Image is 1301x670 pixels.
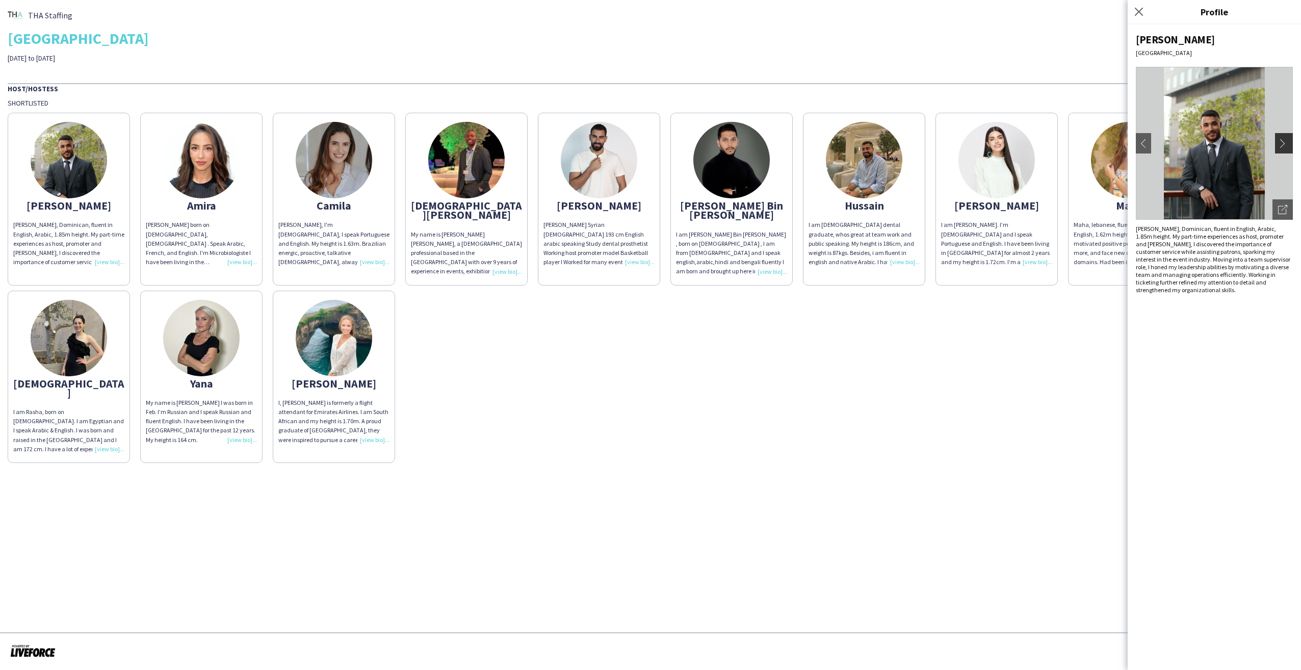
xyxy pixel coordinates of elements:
[543,220,655,267] div: [PERSON_NAME] Syrian [DEMOGRAPHIC_DATA] 193 cm English arabic speaking Study dental prosthetist W...
[1074,220,1185,267] div: Maha, lebanese, fluent in Arabic and English, 1.62m height. I am a well motivated positive person...
[543,201,655,210] div: [PERSON_NAME]
[10,643,56,658] img: Powered by Liveforce
[296,122,372,198] img: thumb-6246947601a70.jpeg
[809,220,920,267] div: I am [DEMOGRAPHIC_DATA] dental graduate, whos great at team work and public speaking. My height i...
[13,379,124,397] div: [DEMOGRAPHIC_DATA]
[296,300,372,376] img: thumb-60e3c9de-598c-4ab6-9d5b-c36edb721066.jpg
[809,201,920,210] div: Hussain
[941,201,1052,210] div: [PERSON_NAME]
[826,122,902,198] img: thumb-66f50a601efff.jpeg
[13,201,124,210] div: [PERSON_NAME]
[411,230,522,276] div: My name is [PERSON_NAME] [PERSON_NAME], a [DEMOGRAPHIC_DATA] professional based in the [GEOGRAPHI...
[1074,201,1185,210] div: Maha
[428,122,505,198] img: thumb-03812aac-1a8d-4b94-a49e-23dd17b0c0b4.jpg
[676,201,787,219] div: [PERSON_NAME] Bin [PERSON_NAME]
[28,11,72,20] span: THA Staffing
[31,122,107,198] img: thumb-3b4bedbe-2bfe-446a-a964-4b882512f058.jpg
[146,379,257,388] div: Yana
[8,83,1293,93] div: Host/Hostess
[941,220,1052,267] div: I am [PERSON_NAME]. I’m [DEMOGRAPHIC_DATA] and I speak Portuguese and English. I have been living...
[31,300,107,376] img: thumb-07583f41-6c61-40be-ad5d-507eb0e7a047.png
[163,122,240,198] img: thumb-6582a0cdb5742.jpeg
[1091,122,1167,198] img: thumb-67d73f9e1acf2.jpeg
[958,122,1035,198] img: thumb-6891fe4fabf94.jpeg
[1136,225,1293,294] div: [PERSON_NAME], Dominican, fluent in English, Arabic, 1.85m height. My part-time experiences as ho...
[1272,199,1293,220] div: Open photos pop-in
[278,379,389,388] div: [PERSON_NAME]
[1128,5,1301,18] h3: Profile
[278,398,389,445] div: I, [PERSON_NAME] is formerly a flight attendant for Emirates Airlines. I am South African and my ...
[163,300,240,376] img: thumb-6581774468806.jpeg
[1136,33,1293,46] div: [PERSON_NAME]
[13,220,124,267] div: [PERSON_NAME], Dominican, fluent in English, Arabic, 1.85m height. My part-time experiences as ho...
[278,201,389,210] div: Camila
[146,220,257,267] div: [PERSON_NAME] born on [DEMOGRAPHIC_DATA], [DEMOGRAPHIC_DATA] . Speak Arabic, French, and English....
[411,201,522,219] div: [DEMOGRAPHIC_DATA][PERSON_NAME]
[8,54,458,63] div: [DATE] to [DATE]
[1136,67,1293,220] img: Crew avatar or photo
[693,122,770,198] img: thumb-67755c6606872.jpeg
[278,220,389,267] div: [PERSON_NAME], I'm [DEMOGRAPHIC_DATA], I speak Portuguese and English. My height is 1.63m. Brazil...
[146,201,257,210] div: Amira
[13,408,124,480] span: I am Rasha, born on [DEMOGRAPHIC_DATA]. I am Egyptian and I speak Arabic & English. I was born an...
[146,399,255,444] span: My name is [PERSON_NAME] I was born in Feb. I’m Russian and I speak Russian and fluent English. I...
[8,31,1293,46] div: [GEOGRAPHIC_DATA]
[8,8,23,23] img: thumb-26f2aabb-eaf0-4a61-9c3b-663b996db1ef.png
[561,122,637,198] img: thumb-66d43ad786d2c.jpg
[676,230,787,276] div: I am [PERSON_NAME] Bin [PERSON_NAME] , born on [DEMOGRAPHIC_DATA] , I am from [DEMOGRAPHIC_DATA] ...
[8,98,1293,108] div: Shortlisted
[1136,49,1293,57] div: [GEOGRAPHIC_DATA]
